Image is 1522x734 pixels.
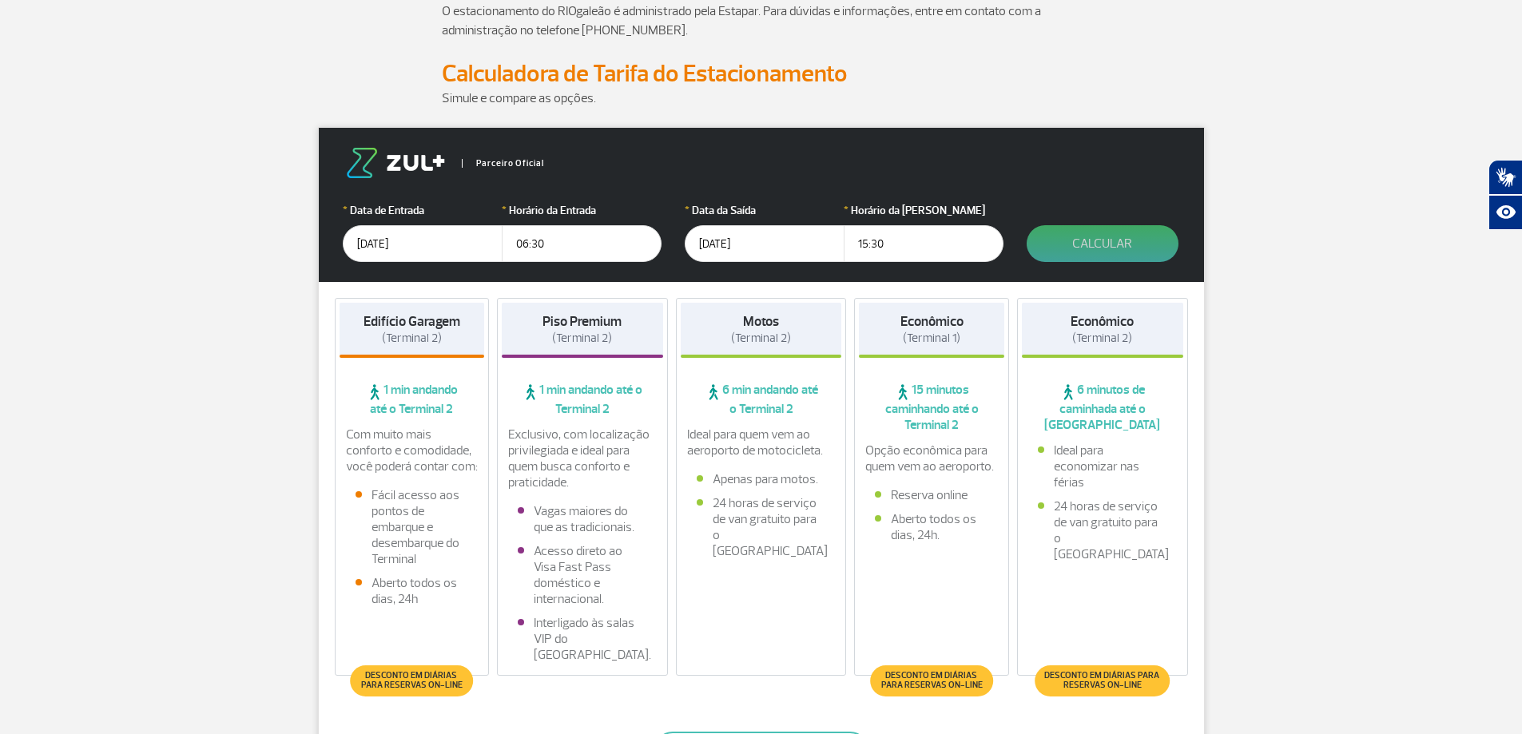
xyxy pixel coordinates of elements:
div: Plugin de acessibilidade da Hand Talk. [1488,160,1522,230]
span: 1 min andando até o Terminal 2 [502,382,663,417]
span: (Terminal 2) [1072,331,1132,346]
li: Interligado às salas VIP do [GEOGRAPHIC_DATA]. [518,615,647,663]
span: Parceiro Oficial [462,159,544,168]
span: Desconto em diárias para reservas on-line [359,671,465,690]
li: Ideal para economizar nas férias [1038,442,1167,490]
label: Horário da Entrada [502,202,662,219]
span: Desconto em diárias para reservas on-line [1043,671,1162,690]
li: Vagas maiores do que as tradicionais. [518,503,647,535]
li: Acesso direto ao Visa Fast Pass doméstico e internacional. [518,543,647,607]
span: Desconto em diárias para reservas on-line [878,671,984,690]
li: 24 horas de serviço de van gratuito para o [GEOGRAPHIC_DATA] [697,495,826,559]
label: Data da Saída [685,202,844,219]
input: dd/mm/aaaa [343,225,503,262]
p: Com muito mais conforto e comodidade, você poderá contar com: [346,427,479,474]
li: Apenas para motos. [697,471,826,487]
input: hh:mm [502,225,662,262]
strong: Edifício Garagem [364,313,460,330]
p: Exclusivo, com localização privilegiada e ideal para quem busca conforto e praticidade. [508,427,657,490]
input: dd/mm/aaaa [685,225,844,262]
input: hh:mm [844,225,1003,262]
p: Simule e compare as opções. [442,89,1081,108]
label: Data de Entrada [343,202,503,219]
li: Aberto todos os dias, 24h. [875,511,988,543]
span: (Terminal 2) [382,331,442,346]
span: 6 min andando até o Terminal 2 [681,382,842,417]
span: (Terminal 2) [731,331,791,346]
p: Ideal para quem vem ao aeroporto de motocicleta. [687,427,836,458]
span: 15 minutos caminhando até o Terminal 2 [859,382,1004,433]
p: O estacionamento do RIOgaleão é administrado pela Estapar. Para dúvidas e informações, entre em c... [442,2,1081,40]
strong: Econômico [900,313,964,330]
strong: Motos [743,313,779,330]
strong: Piso Premium [542,313,622,330]
span: 1 min andando até o Terminal 2 [340,382,485,417]
li: 24 horas de serviço de van gratuito para o [GEOGRAPHIC_DATA] [1038,498,1167,562]
button: Calcular [1027,225,1178,262]
button: Abrir recursos assistivos. [1488,195,1522,230]
button: Abrir tradutor de língua de sinais. [1488,160,1522,195]
img: logo-zul.png [343,148,448,178]
p: Opção econômica para quem vem ao aeroporto. [865,442,998,474]
strong: Econômico [1071,313,1134,330]
li: Fácil acesso aos pontos de embarque e desembarque do Terminal [356,487,469,567]
h2: Calculadora de Tarifa do Estacionamento [442,59,1081,89]
span: 6 minutos de caminhada até o [GEOGRAPHIC_DATA] [1022,382,1183,433]
span: (Terminal 2) [552,331,612,346]
li: Reserva online [875,487,988,503]
li: Aberto todos os dias, 24h [356,575,469,607]
span: (Terminal 1) [903,331,960,346]
label: Horário da [PERSON_NAME] [844,202,1003,219]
